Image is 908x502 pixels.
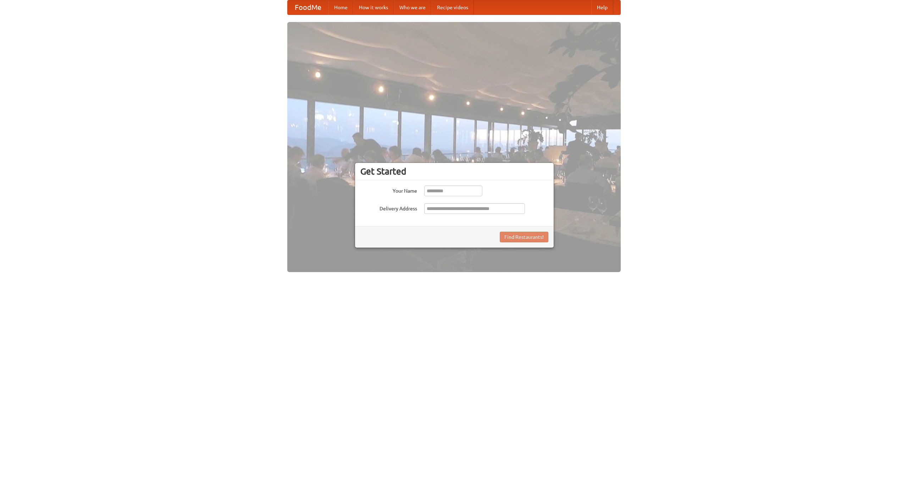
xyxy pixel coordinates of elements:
a: FoodMe [288,0,328,15]
a: Home [328,0,353,15]
a: Who we are [394,0,431,15]
a: Help [591,0,613,15]
label: Delivery Address [360,203,417,212]
h3: Get Started [360,166,548,177]
a: Recipe videos [431,0,474,15]
button: Find Restaurants! [500,232,548,242]
label: Your Name [360,186,417,194]
a: How it works [353,0,394,15]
